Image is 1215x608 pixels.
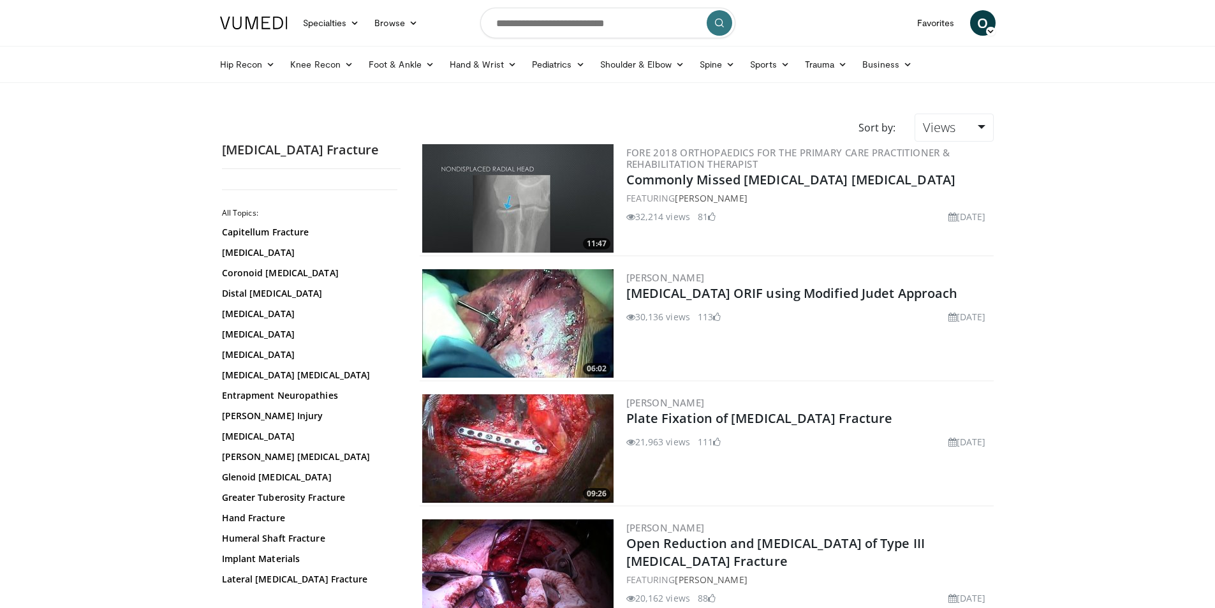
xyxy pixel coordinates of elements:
[222,226,394,239] a: Capitellum Fracture
[222,348,394,361] a: [MEDICAL_DATA]
[361,52,442,77] a: Foot & Ankle
[692,52,742,77] a: Spine
[422,144,614,253] img: b2c65235-e098-4cd2-ab0f-914df5e3e270.300x170_q85_crop-smart_upscale.jpg
[422,144,614,253] a: 11:47
[222,369,394,382] a: [MEDICAL_DATA] [MEDICAL_DATA]
[698,210,716,223] li: 81
[222,410,394,422] a: [PERSON_NAME] Injury
[626,310,690,323] li: 30,136 views
[422,394,614,503] a: 09:26
[626,410,893,427] a: Plate Fixation of [MEDICAL_DATA] Fracture
[626,435,690,449] li: 21,963 views
[923,119,955,136] span: Views
[626,521,705,534] a: [PERSON_NAME]
[742,52,797,77] a: Sports
[422,269,614,378] a: 06:02
[222,532,394,545] a: Humeral Shaft Fracture
[626,591,690,605] li: 20,162 views
[626,271,705,284] a: [PERSON_NAME]
[915,114,993,142] a: Views
[797,52,855,77] a: Trauma
[909,10,962,36] a: Favorites
[855,52,920,77] a: Business
[626,191,991,205] div: FEATURING
[222,573,394,586] a: Lateral [MEDICAL_DATA] Fracture
[222,471,394,484] a: Glenoid [MEDICAL_DATA]
[422,394,614,503] img: Picture_4_42_2.png.300x170_q85_crop-smart_upscale.jpg
[698,435,721,449] li: 111
[698,591,716,605] li: 88
[948,435,986,449] li: [DATE]
[583,488,610,500] span: 09:26
[222,552,394,565] a: Implant Materials
[220,17,288,29] img: VuMedi Logo
[222,430,394,443] a: [MEDICAL_DATA]
[295,10,367,36] a: Specialties
[626,396,705,409] a: [PERSON_NAME]
[626,535,925,570] a: Open Reduction and [MEDICAL_DATA] of Type III [MEDICAL_DATA] Fracture
[849,114,905,142] div: Sort by:
[222,142,401,158] h2: [MEDICAL_DATA] Fracture
[948,310,986,323] li: [DATE]
[212,52,283,77] a: Hip Recon
[222,308,394,320] a: [MEDICAL_DATA]
[626,573,991,586] div: FEATURING
[626,146,950,170] a: FORE 2018 Orthopaedics for the Primary Care Practitioner & Rehabilitation Therapist
[583,363,610,374] span: 06:02
[283,52,361,77] a: Knee Recon
[222,512,394,524] a: Hand Fracture
[970,10,996,36] a: O
[222,328,394,341] a: [MEDICAL_DATA]
[626,285,958,302] a: [MEDICAL_DATA] ORIF using Modified Judet Approach
[442,52,524,77] a: Hand & Wrist
[222,267,394,279] a: Coronoid [MEDICAL_DATA]
[222,389,394,402] a: Entrapment Neuropathies
[222,450,394,463] a: [PERSON_NAME] [MEDICAL_DATA]
[422,269,614,378] img: 322858_0000_1.png.300x170_q85_crop-smart_upscale.jpg
[524,52,593,77] a: Pediatrics
[593,52,692,77] a: Shoulder & Elbow
[626,210,690,223] li: 32,214 views
[222,491,394,504] a: Greater Tuberosity Fracture
[583,238,610,249] span: 11:47
[675,192,747,204] a: [PERSON_NAME]
[222,246,394,259] a: [MEDICAL_DATA]
[948,210,986,223] li: [DATE]
[675,574,747,586] a: [PERSON_NAME]
[626,171,956,188] a: Commonly Missed [MEDICAL_DATA] [MEDICAL_DATA]
[222,208,397,218] h2: All Topics:
[222,593,394,606] a: Medial [MEDICAL_DATA] Fracture
[367,10,425,36] a: Browse
[480,8,735,38] input: Search topics, interventions
[948,591,986,605] li: [DATE]
[222,287,394,300] a: Distal [MEDICAL_DATA]
[698,310,721,323] li: 113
